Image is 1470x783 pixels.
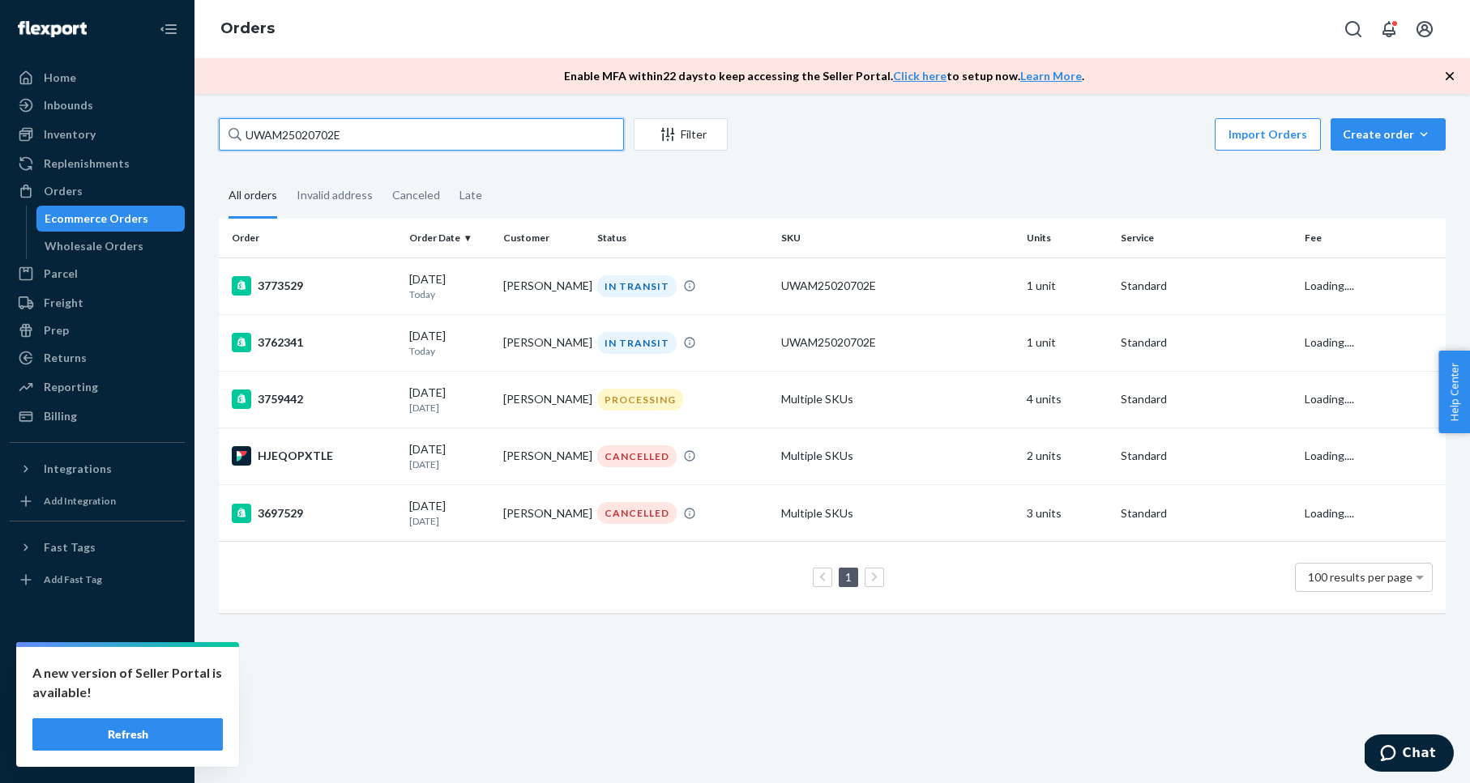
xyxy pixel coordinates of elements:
[409,498,490,528] div: [DATE]
[10,65,185,91] a: Home
[44,539,96,555] div: Fast Tags
[229,174,277,219] div: All orders
[220,19,275,37] a: Orders
[44,126,96,143] div: Inventory
[409,287,490,301] p: Today
[10,655,185,681] a: Settings
[497,257,591,314] td: [PERSON_NAME]
[409,457,490,471] p: [DATE]
[635,126,727,143] div: Filter
[781,278,1014,294] div: UWAM25020702E
[1121,278,1292,294] p: Standard
[44,461,112,477] div: Integrations
[1114,219,1298,257] th: Service
[44,97,93,113] div: Inbounds
[10,403,185,429] a: Billing
[1298,219,1446,257] th: Fee
[409,441,490,471] div: [DATE]
[152,13,185,45] button: Close Navigation
[1020,428,1114,484] td: 2 units
[219,118,624,151] input: Search orders
[1337,13,1370,45] button: Open Search Box
[497,485,591,542] td: [PERSON_NAME]
[409,344,490,358] p: Today
[597,332,677,354] div: IN TRANSIT
[597,389,683,411] div: PROCESSING
[597,445,677,467] div: CANCELLED
[219,219,403,257] th: Order
[775,485,1020,542] td: Multiple SKUs
[459,174,482,216] div: Late
[44,408,77,424] div: Billing
[409,401,490,415] p: [DATE]
[44,183,83,199] div: Orders
[44,322,69,338] div: Prep
[1331,118,1446,151] button: Create order
[1020,314,1114,371] td: 1 unit
[775,371,1020,428] td: Multiple SKUs
[842,570,855,584] a: Page 1 is your current page
[403,219,497,257] th: Order Date
[1121,448,1292,464] p: Standard
[10,534,185,560] button: Fast Tags
[1298,314,1446,371] td: Loading....
[18,21,87,37] img: Flexport logo
[893,69,947,83] a: Click here
[1020,219,1114,257] th: Units
[32,663,223,702] p: A new version of Seller Portal is available!
[10,290,185,316] a: Freight
[1121,391,1292,407] p: Standard
[10,567,185,593] a: Add Fast Tag
[10,456,185,482] button: Integrations
[232,446,396,466] div: HJEQOPXTLE
[44,379,98,395] div: Reporting
[36,233,186,259] a: Wholesale Orders
[45,211,148,227] div: Ecommerce Orders
[591,219,775,257] th: Status
[10,261,185,287] a: Parcel
[409,514,490,528] p: [DATE]
[1020,485,1114,542] td: 3 units
[10,121,185,147] a: Inventory
[1365,734,1454,775] iframe: Opens a widget where you can chat to one of our agents
[32,718,223,751] button: Refresh
[10,683,185,709] a: Talk to Support
[44,70,76,86] div: Home
[36,206,186,232] a: Ecommerce Orders
[1408,13,1441,45] button: Open account menu
[232,333,396,352] div: 3762341
[1020,371,1114,428] td: 4 units
[1020,257,1114,314] td: 1 unit
[10,92,185,118] a: Inbounds
[10,151,185,177] a: Replenishments
[1308,570,1412,584] span: 100 results per page
[392,174,440,216] div: Canceled
[10,488,185,514] a: Add Integration
[775,219,1020,257] th: SKU
[409,271,490,301] div: [DATE]
[44,494,116,508] div: Add Integration
[1121,334,1292,351] p: Standard
[232,504,396,523] div: 3697529
[1298,428,1446,484] td: Loading....
[45,238,143,254] div: Wholesale Orders
[1298,257,1446,314] td: Loading....
[10,374,185,400] a: Reporting
[297,174,373,216] div: Invalid address
[564,68,1084,84] p: Enable MFA within 22 days to keep accessing the Seller Portal. to setup now. .
[10,178,185,204] a: Orders
[497,314,591,371] td: [PERSON_NAME]
[1215,118,1321,151] button: Import Orders
[1438,351,1470,433] button: Help Center
[1020,69,1082,83] a: Learn More
[497,371,591,428] td: [PERSON_NAME]
[232,276,396,296] div: 3773529
[10,738,185,764] button: Give Feedback
[232,389,396,409] div: 3759442
[44,350,87,366] div: Returns
[1298,371,1446,428] td: Loading....
[409,328,490,358] div: [DATE]
[503,231,584,245] div: Customer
